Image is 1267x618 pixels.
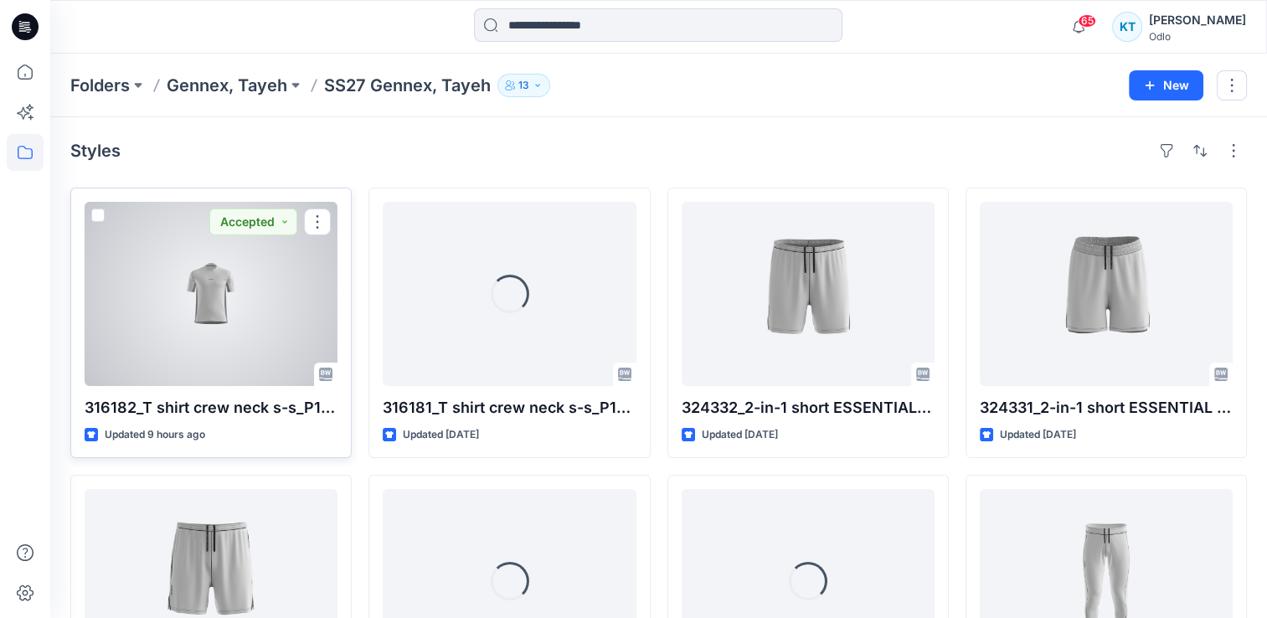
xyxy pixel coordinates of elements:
[324,74,491,97] p: SS27 Gennex, Tayeh
[85,396,337,420] p: 316182_T shirt crew neck s-s_P1_YPT
[518,76,529,95] p: 13
[1129,70,1203,100] button: New
[682,396,935,420] p: 324332_2-in-1 short ESSENTIAL 6 INCH_P1_YPT
[70,141,121,161] h4: Styles
[403,426,479,444] p: Updated [DATE]
[1112,12,1142,42] div: KT
[980,396,1233,420] p: 324331_2-in-1 short ESSENTIAL 4 INCH_P1_YPT
[1000,426,1076,444] p: Updated [DATE]
[682,202,935,386] a: 324332_2-in-1 short ESSENTIAL 6 INCH_P1_YPT
[167,74,287,97] a: Gennex, Tayeh
[980,202,1233,386] a: 324331_2-in-1 short ESSENTIAL 4 INCH_P1_YPT
[497,74,550,97] button: 13
[1149,30,1246,43] div: Odlo
[85,202,337,386] a: 316182_T shirt crew neck s-s_P1_YPT
[1078,14,1096,28] span: 65
[383,396,636,420] p: 316181_T shirt crew neck s-s_P1_YPT
[105,426,205,444] p: Updated 9 hours ago
[702,426,778,444] p: Updated [DATE]
[70,74,130,97] a: Folders
[1149,10,1246,30] div: [PERSON_NAME]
